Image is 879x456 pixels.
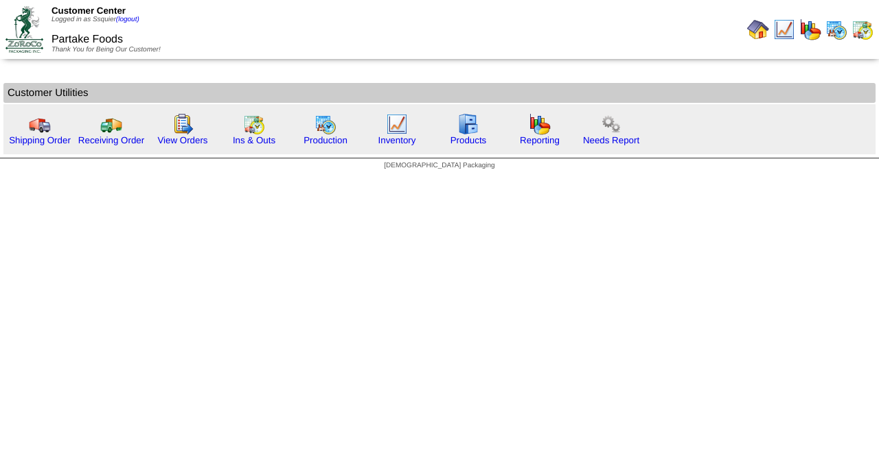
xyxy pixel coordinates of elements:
[450,135,487,145] a: Products
[315,113,336,135] img: calendarprod.gif
[9,135,71,145] a: Shipping Order
[384,162,494,169] span: [DEMOGRAPHIC_DATA] Packaging
[3,83,876,103] td: Customer Utilities
[29,113,51,135] img: truck.gif
[52,16,139,23] span: Logged in as Ssquier
[747,19,769,40] img: home.gif
[852,19,874,40] img: calendarinout.gif
[52,34,123,45] span: Partake Foods
[457,113,479,135] img: cabinet.gif
[116,16,139,23] a: (logout)
[529,113,551,135] img: graph.gif
[100,113,122,135] img: truck2.gif
[520,135,560,145] a: Reporting
[386,113,408,135] img: line_graph.gif
[600,113,622,135] img: workflow.png
[825,19,847,40] img: calendarprod.gif
[799,19,821,40] img: graph.gif
[78,135,144,145] a: Receiving Order
[172,113,194,135] img: workorder.gif
[233,135,275,145] a: Ins & Outs
[52,46,161,53] span: Thank You for Being Our Customer!
[157,135,207,145] a: View Orders
[52,5,126,16] span: Customer Center
[773,19,795,40] img: line_graph.gif
[304,135,347,145] a: Production
[583,135,639,145] a: Needs Report
[243,113,265,135] img: calendarinout.gif
[5,6,43,52] img: ZoRoCo_Logo(Green%26Foil)%20jpg.webp
[378,135,416,145] a: Inventory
